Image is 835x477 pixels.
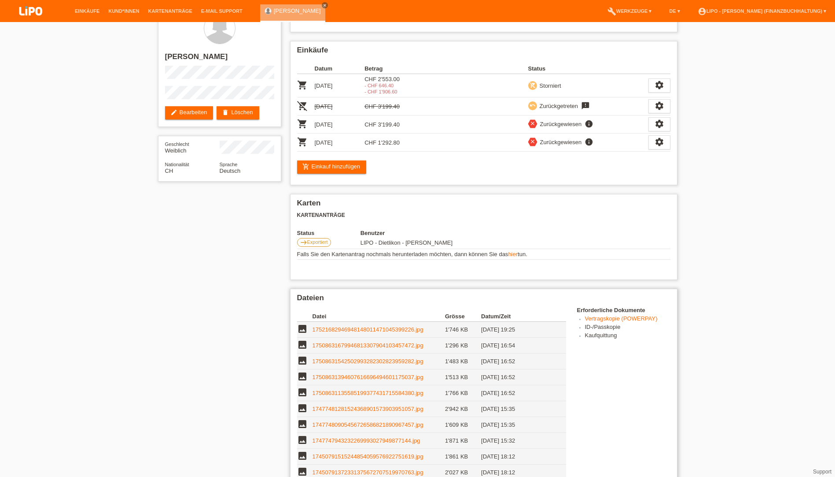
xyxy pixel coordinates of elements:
a: LIPO pay [9,18,53,25]
i: POSP00023759 [297,137,308,147]
i: close [530,120,536,127]
h2: Karten [297,199,670,212]
a: buildWerkzeuge ▾ [603,8,656,14]
i: image [297,387,308,398]
a: editBearbeiten [165,106,213,119]
td: [DATE] 15:35 [481,417,553,433]
i: remove_shopping_cart [530,82,536,88]
h2: Dateien [297,294,670,307]
td: [DATE] 16:54 [481,338,553,354]
a: 17508631679946813307904103457472.jpg [313,342,423,349]
span: Exportiert [307,239,328,245]
td: 2'942 KB [445,401,481,417]
span: Deutsch [220,168,241,174]
td: 1'513 KB [445,369,481,385]
td: [DATE] 15:32 [481,433,553,449]
a: 17508631542502993282302823959282.jpg [313,358,423,365]
i: info [584,138,594,146]
i: settings [655,137,664,147]
h3: Kartenanträge [297,212,670,219]
a: hier [508,251,518,257]
i: image [297,371,308,382]
a: [PERSON_NAME] [274,7,321,14]
div: 22.04.2025 / Kundin hat noch etwas gekauft und die summe erhöht. [364,83,415,88]
i: info [584,119,594,128]
a: DE ▾ [665,8,684,14]
div: Weiblich [165,141,220,154]
i: POSP00022436 [297,119,308,129]
a: 1747747943232269993027949877144.jpg [313,437,420,444]
li: ID-/Passkopie [585,324,670,332]
i: image [297,403,308,414]
i: settings [655,80,664,90]
th: Benutzer [360,230,510,236]
h2: [PERSON_NAME] [165,52,274,66]
span: 19.04.2025 [360,239,453,246]
i: account_circle [698,7,706,16]
td: [DATE] 16:52 [481,369,553,385]
th: Grösse [445,311,481,322]
i: feedback [580,101,591,110]
div: Storniert [537,81,561,90]
td: Falls Sie den Kartenantrag nochmals herunterladen möchten, dann können Sie das tun. [297,249,670,260]
i: close [323,3,327,7]
div: 20.05.2025 / Neu KV hinzugefugt [364,89,415,94]
a: 17508631394607616696494601175037.jpg [313,374,423,380]
td: [DATE] [315,97,365,116]
a: close [322,2,328,8]
th: Datei [313,311,445,322]
i: image [297,435,308,445]
td: [DATE] 19:25 [481,322,553,338]
a: 17450791372331375672707519970763.jpg [313,469,423,476]
td: 1'296 KB [445,338,481,354]
td: 1'766 KB [445,385,481,401]
td: [DATE] 16:52 [481,385,553,401]
td: CHF 3'199.40 [364,97,415,116]
th: Betrag [364,63,415,74]
td: CHF 1'292.80 [364,134,415,152]
i: close [530,138,536,145]
i: image [297,324,308,334]
i: add_shopping_cart [302,163,309,170]
i: image [297,339,308,350]
td: [DATE] 16:52 [481,354,553,369]
a: Kartenanträge [144,8,197,14]
i: POSP00021138 [297,101,308,111]
a: Support [813,469,831,475]
a: Einkäufe [70,8,104,14]
div: Zurückgetreten [537,101,578,111]
a: deleteLöschen [217,106,259,119]
td: 1'861 KB [445,449,481,465]
td: [DATE] [315,116,365,134]
td: 1'483 KB [445,354,481,369]
i: image [297,355,308,366]
i: build [607,7,616,16]
i: POSP00021110 [297,80,308,90]
div: Zurückgewiesen [537,119,582,129]
i: settings [655,119,664,129]
a: E-Mail Support [197,8,247,14]
td: 1'609 KB [445,417,481,433]
a: 17521682946948148011471045399226.jpg [313,326,423,333]
td: CHF 2'553.00 [364,74,415,97]
a: account_circleLIPO - [PERSON_NAME] (Finanzbuchhaltung) ▾ [693,8,831,14]
td: 1'746 KB [445,322,481,338]
td: [DATE] [315,74,365,97]
th: Datum/Zeit [481,311,553,322]
th: Datum [315,63,365,74]
a: 17477481281524368901573903951057.jpg [313,406,423,412]
a: Vertragskopie (POWERPAY) [585,315,658,322]
a: 17477480905456726586821890967457.jpg [313,421,423,428]
th: Status [297,230,360,236]
span: Nationalität [165,162,189,167]
span: Schweiz [165,168,173,174]
i: east [300,239,307,246]
h4: Erforderliche Dokumente [577,307,670,313]
th: Status [528,63,648,74]
a: add_shopping_cartEinkauf hinzufügen [297,160,367,174]
i: undo [530,102,536,108]
i: edit [170,109,177,116]
h2: Einkäufe [297,46,670,59]
div: Zurückgewiesen [537,138,582,147]
i: image [297,466,308,477]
